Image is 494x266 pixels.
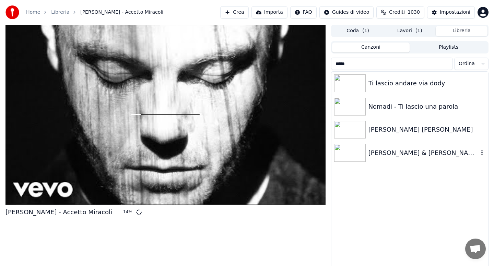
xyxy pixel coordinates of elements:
[408,9,420,16] span: 1030
[440,9,470,16] div: Impostazioni
[465,239,486,259] div: Aprire la chat
[332,43,410,52] button: Canzoni
[319,6,374,19] button: Guides di video
[427,6,475,19] button: Impostazioni
[26,9,163,16] nav: breadcrumb
[251,6,287,19] button: Importa
[410,43,487,52] button: Playlists
[51,9,69,16] a: Libreria
[436,26,487,36] button: Libreria
[368,148,479,158] div: [PERSON_NAME] & [PERSON_NAME] - Ti lascerò LIVE AUDIO
[80,9,163,16] span: [PERSON_NAME] - Accetto Miracoli
[220,6,248,19] button: Crea
[368,125,485,134] div: [PERSON_NAME] [PERSON_NAME]
[459,60,475,67] span: Ordina
[5,207,112,217] div: [PERSON_NAME] - Accetto Miracoli
[5,5,19,19] img: youka
[332,26,384,36] button: Coda
[362,27,369,34] span: ( 1 )
[368,78,485,88] div: Ti lascio andare via dody
[389,9,405,16] span: Crediti
[290,6,317,19] button: FAQ
[384,26,436,36] button: Lavori
[376,6,424,19] button: Crediti1030
[368,102,485,111] div: Nomadi - Ti lascio una parola
[26,9,40,16] a: Home
[123,209,133,215] div: 14 %
[415,27,422,34] span: ( 1 )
